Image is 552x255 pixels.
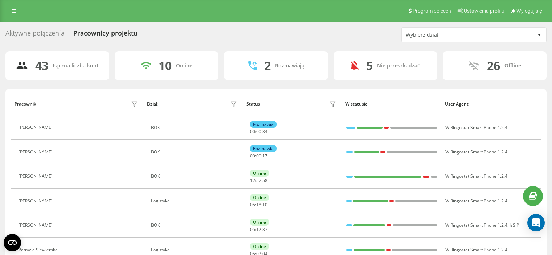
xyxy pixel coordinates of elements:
span: W Ringostat Smart Phone 1.2.4 [445,222,507,228]
span: 00 [256,153,261,159]
div: Open Intercom Messenger [527,214,545,231]
div: [PERSON_NAME] [19,149,54,155]
div: [PERSON_NAME] [19,223,54,228]
div: Online [250,243,269,250]
div: 5 [366,59,373,73]
div: Rozmawiają [275,63,304,69]
div: BOK [151,125,239,130]
span: W Ringostat Smart Phone 1.2.4 [445,247,507,253]
span: 05 [250,226,255,233]
div: BOK [151,223,239,228]
span: 05 [250,202,255,208]
span: W Ringostat Smart Phone 1.2.4 [445,198,507,204]
div: Status [246,102,260,107]
span: 57 [256,177,261,184]
div: Offline [504,63,521,69]
div: [PERSON_NAME] [19,125,54,130]
div: Patrycja Siewierska [19,247,60,252]
span: W Ringostat Smart Phone 1.2.4 [445,124,507,131]
span: Program poleceń [413,8,451,14]
div: Pracownicy projektu [73,29,138,41]
div: Logistyka [151,247,239,252]
span: 34 [262,128,267,135]
div: Rozmawia [250,121,277,128]
div: Aktywne połączenia [5,29,65,41]
div: User Agent [445,102,537,107]
span: JsSIP [510,222,519,228]
div: Wybierz dział [406,32,492,38]
div: Dział [147,102,157,107]
div: 26 [487,59,500,73]
div: Online [176,63,192,69]
span: 37 [262,226,267,233]
div: : : [250,202,267,207]
span: 00 [256,128,261,135]
div: [PERSON_NAME] [19,174,54,179]
div: W statusie [345,102,438,107]
span: 58 [262,177,267,184]
button: Open CMP widget [4,234,21,251]
div: Online [250,170,269,177]
div: : : [250,227,267,232]
span: W Ringostat Smart Phone 1.2.4 [445,173,507,179]
div: [PERSON_NAME] [19,198,54,203]
div: : : [250,153,267,159]
span: Ustawienia profilu [464,8,504,14]
div: Logistyka [151,198,239,203]
div: Łączna liczba kont [53,63,98,69]
span: 00 [250,128,255,135]
div: BOK [151,149,239,155]
span: Wyloguj się [516,8,542,14]
div: Rozmawia [250,145,277,152]
div: 2 [264,59,271,73]
span: 00 [250,153,255,159]
div: : : [250,178,267,183]
span: W Ringostat Smart Phone 1.2.4 [445,149,507,155]
span: 12 [250,177,255,184]
div: : : [250,129,267,134]
span: 12 [256,226,261,233]
div: Pracownik [15,102,36,107]
div: Online [250,194,269,201]
div: Online [250,219,269,226]
div: 10 [159,59,172,73]
div: BOK [151,174,239,179]
span: 10 [262,202,267,208]
span: 18 [256,202,261,208]
div: Nie przeszkadzać [377,63,420,69]
div: 43 [35,59,48,73]
span: 17 [262,153,267,159]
